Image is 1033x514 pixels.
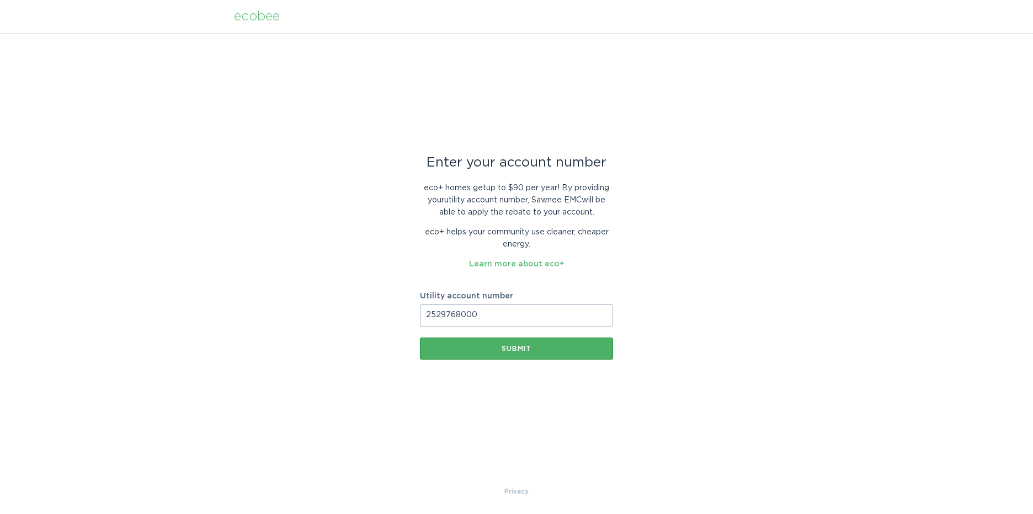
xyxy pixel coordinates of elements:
[420,157,613,169] div: Enter your account number
[420,226,613,250] p: eco+ helps your community use cleaner, cheaper energy.
[425,345,608,352] div: Submit
[469,260,565,268] a: Learn more about eco+
[504,485,529,497] a: Privacy Policy & Terms of Use
[420,292,613,300] label: Utility account number
[234,10,280,23] div: ecobee
[420,182,613,218] p: eco+ homes get up to $90 per year ! By providing your utility account number , Sawnee EMC will be...
[420,338,613,360] button: Submit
